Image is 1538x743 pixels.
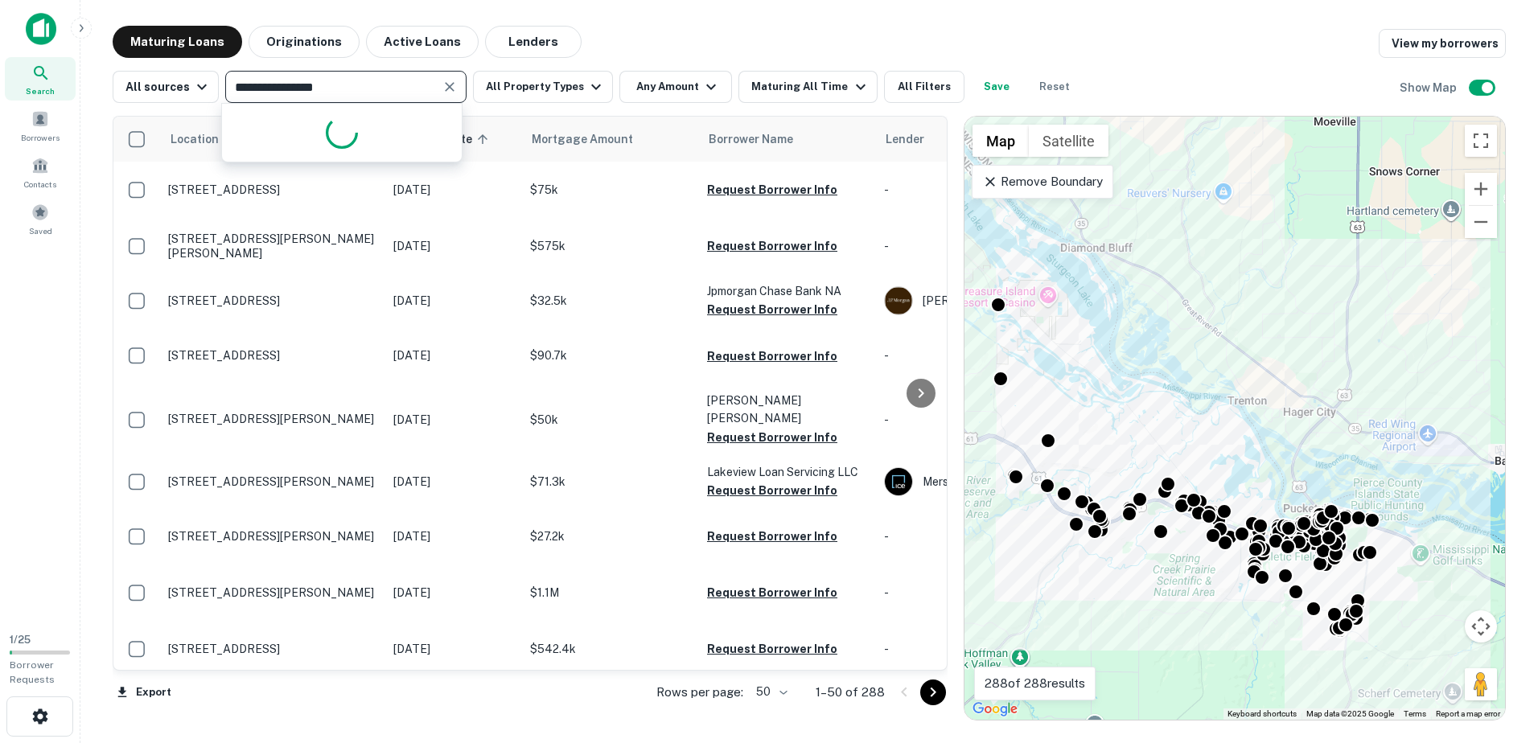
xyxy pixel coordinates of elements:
[522,117,699,162] th: Mortgage Amount
[1404,709,1426,718] a: Terms (opens in new tab)
[886,129,924,149] span: Lender
[168,232,377,261] p: [STREET_ADDRESS][PERSON_NAME][PERSON_NAME]
[5,197,76,240] a: Saved
[1465,125,1497,157] button: Toggle fullscreen view
[884,640,1125,658] p: -
[884,411,1125,429] p: -
[26,84,55,97] span: Search
[707,300,837,319] button: Request Borrower Info
[968,699,1022,720] img: Google
[1029,125,1108,157] button: Show satellite imagery
[968,699,1022,720] a: Open this area in Google Maps (opens a new window)
[10,659,55,685] span: Borrower Requests
[885,468,912,495] img: picture
[707,282,868,300] p: Jpmorgan Chase Bank NA
[964,117,1505,720] div: 0 0
[707,463,868,481] p: Lakeview Loan Servicing LLC
[530,347,691,364] p: $90.7k
[699,117,876,162] th: Borrower Name
[5,104,76,147] div: Borrowers
[530,584,691,601] p: $1.1M
[530,527,691,545] p: $27.2k
[884,181,1125,199] p: -
[168,585,377,600] p: [STREET_ADDRESS][PERSON_NAME]
[170,129,219,149] span: Location
[26,13,56,45] img: capitalize-icon.png
[1228,708,1297,720] button: Keyboard shortcuts
[473,71,613,103] button: All Property Types
[707,583,837,602] button: Request Borrower Info
[816,683,885,702] p: 1–50 of 288
[366,26,479,58] button: Active Loans
[24,178,56,191] span: Contacts
[884,584,1125,601] p: -
[751,77,870,96] div: Maturing All Time
[438,76,461,98] button: Clear
[707,236,837,256] button: Request Borrower Info
[393,527,514,545] p: [DATE]
[985,674,1085,693] p: 288 of 288 results
[29,224,52,237] span: Saved
[393,181,514,199] p: [DATE]
[884,71,964,103] button: All Filters
[530,292,691,310] p: $32.5k
[530,181,691,199] p: $75k
[530,237,691,255] p: $575k
[884,347,1125,364] p: -
[393,473,514,491] p: [DATE]
[707,347,837,366] button: Request Borrower Info
[168,412,377,426] p: [STREET_ADDRESS][PERSON_NAME]
[1400,79,1459,96] h6: Show Map
[393,237,514,255] p: [DATE]
[168,529,377,544] p: [STREET_ADDRESS][PERSON_NAME]
[884,286,1125,315] div: [PERSON_NAME]
[884,237,1125,255] p: -
[707,481,837,500] button: Request Borrower Info
[393,411,514,429] p: [DATE]
[1379,29,1506,58] a: View my borrowers
[1465,206,1497,238] button: Zoom out
[168,348,377,363] p: [STREET_ADDRESS]
[1306,709,1394,718] span: Map data ©2025 Google
[1458,614,1538,692] iframe: Chat Widget
[971,71,1022,103] button: Save your search to get updates of matches that match your search criteria.
[1436,709,1500,718] a: Report a map error
[125,77,212,96] div: All sources
[707,527,837,546] button: Request Borrower Info
[1465,173,1497,205] button: Zoom in
[982,172,1102,191] p: Remove Boundary
[707,428,837,447] button: Request Borrower Info
[5,57,76,101] a: Search
[973,125,1029,157] button: Show street map
[113,26,242,58] button: Maturing Loans
[530,473,691,491] p: $71.3k
[113,71,219,103] button: All sources
[532,129,654,149] span: Mortgage Amount
[530,640,691,658] p: $542.4k
[393,584,514,601] p: [DATE]
[884,527,1125,545] p: -
[10,634,31,646] span: 1 / 25
[168,183,377,197] p: [STREET_ADDRESS]
[707,639,837,659] button: Request Borrower Info
[709,129,793,149] span: Borrower Name
[249,26,360,58] button: Originations
[168,642,377,656] p: [STREET_ADDRESS]
[750,680,790,704] div: 50
[5,150,76,194] a: Contacts
[619,71,732,103] button: Any Amount
[920,679,946,705] button: Go to next page
[393,347,514,364] p: [DATE]
[707,180,837,199] button: Request Borrower Info
[530,411,691,429] p: $50k
[885,287,912,314] img: picture
[1465,610,1497,642] button: Map camera controls
[707,392,868,427] p: [PERSON_NAME] [PERSON_NAME]
[21,131,60,144] span: Borrowers
[1029,71,1080,103] button: Reset
[393,640,514,658] p: [DATE]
